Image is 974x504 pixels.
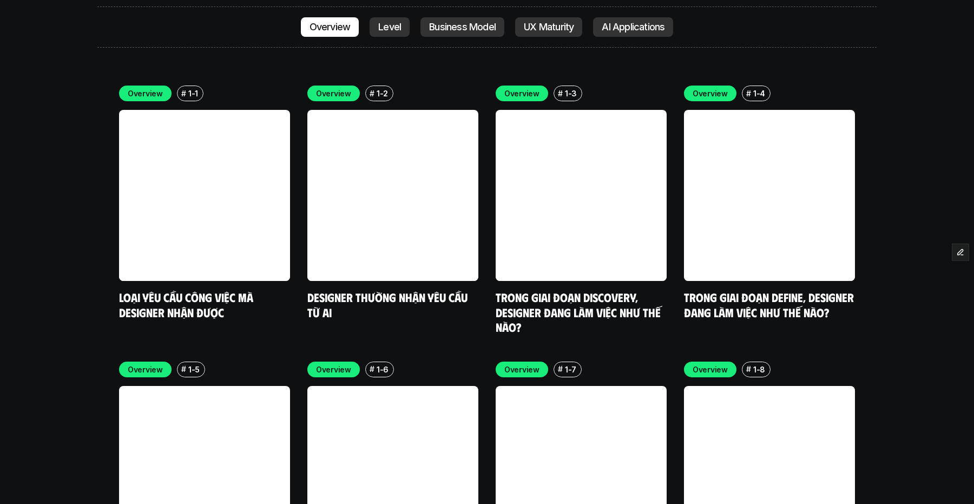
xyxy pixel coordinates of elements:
p: Level [378,22,401,32]
p: 1-8 [753,364,765,375]
h6: # [181,89,186,97]
a: AI Applications [593,17,673,37]
p: Overview [504,364,539,375]
p: AI Applications [602,22,664,32]
p: Overview [128,364,163,375]
p: Overview [128,88,163,99]
p: Overview [693,364,728,375]
p: 1-1 [188,88,198,99]
p: 1-4 [753,88,765,99]
h6: # [558,89,563,97]
button: Edit Framer Content [952,244,969,260]
p: 1-2 [377,88,388,99]
a: Trong giai đoạn Define, designer đang làm việc như thế nào? [684,290,857,319]
p: Overview [316,88,351,99]
h6: # [746,89,751,97]
p: 1-7 [565,364,576,375]
a: Loại yêu cầu công việc mà designer nhận được [119,290,256,319]
a: Trong giai đoạn Discovery, designer đang làm việc như thế nào? [496,290,663,334]
p: 1-3 [565,88,577,99]
h6: # [746,365,751,373]
a: Designer thường nhận yêu cầu từ ai [307,290,470,319]
p: UX Maturity [524,22,574,32]
h6: # [370,89,374,97]
p: Overview [693,88,728,99]
p: Overview [310,22,351,32]
h6: # [370,365,374,373]
a: Business Model [420,17,504,37]
a: UX Maturity [515,17,582,37]
p: 1-5 [188,364,200,375]
a: Overview [301,17,359,37]
h6: # [558,365,563,373]
a: Level [370,17,410,37]
p: 1-6 [377,364,389,375]
p: Business Model [429,22,496,32]
h6: # [181,365,186,373]
p: Overview [316,364,351,375]
p: Overview [504,88,539,99]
